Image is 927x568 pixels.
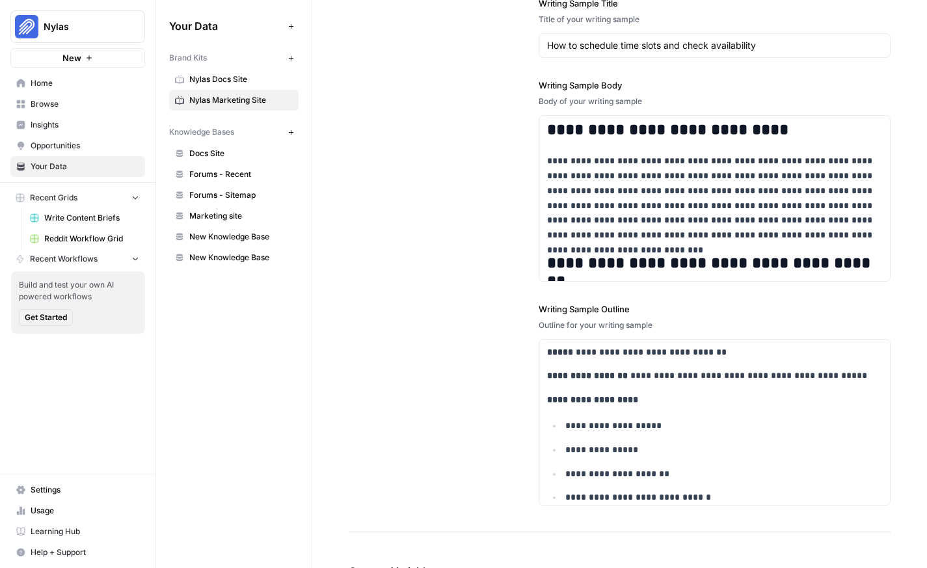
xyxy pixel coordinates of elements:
a: Write Content Briefs [24,208,145,228]
span: Docs Site [189,148,293,159]
a: Reddit Workflow Grid [24,228,145,249]
button: Recent Grids [10,188,145,208]
span: Learning Hub [31,526,139,537]
span: Settings [31,484,139,496]
button: Get Started [19,309,73,326]
a: Forums - Sitemap [169,185,299,206]
span: New Knowledge Base [189,231,293,243]
input: Game Day Gear Guide [547,39,882,52]
span: Opportunities [31,140,139,152]
span: Forums - Recent [189,169,293,180]
a: New Knowledge Base [169,247,299,268]
a: Settings [10,480,145,500]
button: Help + Support [10,542,145,563]
span: Usage [31,505,139,517]
span: Knowledge Bases [169,126,234,138]
button: Workspace: Nylas [10,10,145,43]
img: Nylas Logo [15,15,38,38]
label: Writing Sample Outline [539,303,891,316]
span: Browse [31,98,139,110]
span: Recent Grids [30,192,77,204]
span: Brand Kits [169,52,207,64]
a: Nylas Docs Site [169,69,299,90]
span: Home [31,77,139,89]
a: Learning Hub [10,521,145,542]
a: Usage [10,500,145,521]
span: Recent Workflows [30,253,98,265]
span: Forums - Sitemap [189,189,293,201]
div: Outline for your writing sample [539,319,891,331]
span: Nylas Docs Site [189,74,293,85]
span: Build and test your own AI powered workflows [19,279,137,303]
a: Marketing site [169,206,299,226]
span: New [62,51,81,64]
a: Your Data [10,156,145,177]
span: Write Content Briefs [44,212,139,224]
span: Nylas Marketing Site [189,94,293,106]
a: Forums - Recent [169,164,299,185]
a: Insights [10,115,145,135]
a: Docs Site [169,143,299,164]
span: Marketing site [189,210,293,222]
a: New Knowledge Base [169,226,299,247]
span: Your Data [31,161,139,172]
span: Insights [31,119,139,131]
a: Nylas Marketing Site [169,90,299,111]
label: Writing Sample Body [539,79,891,92]
button: New [10,48,145,68]
span: Help + Support [31,547,139,558]
span: New Knowledge Base [189,252,293,264]
div: Body of your writing sample [539,96,891,107]
a: Home [10,73,145,94]
a: Browse [10,94,145,115]
a: Opportunities [10,135,145,156]
span: Get Started [25,312,67,323]
span: Reddit Workflow Grid [44,233,139,245]
span: Your Data [169,18,283,34]
button: Recent Workflows [10,249,145,269]
div: Title of your writing sample [539,14,891,25]
span: Nylas [44,20,122,33]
